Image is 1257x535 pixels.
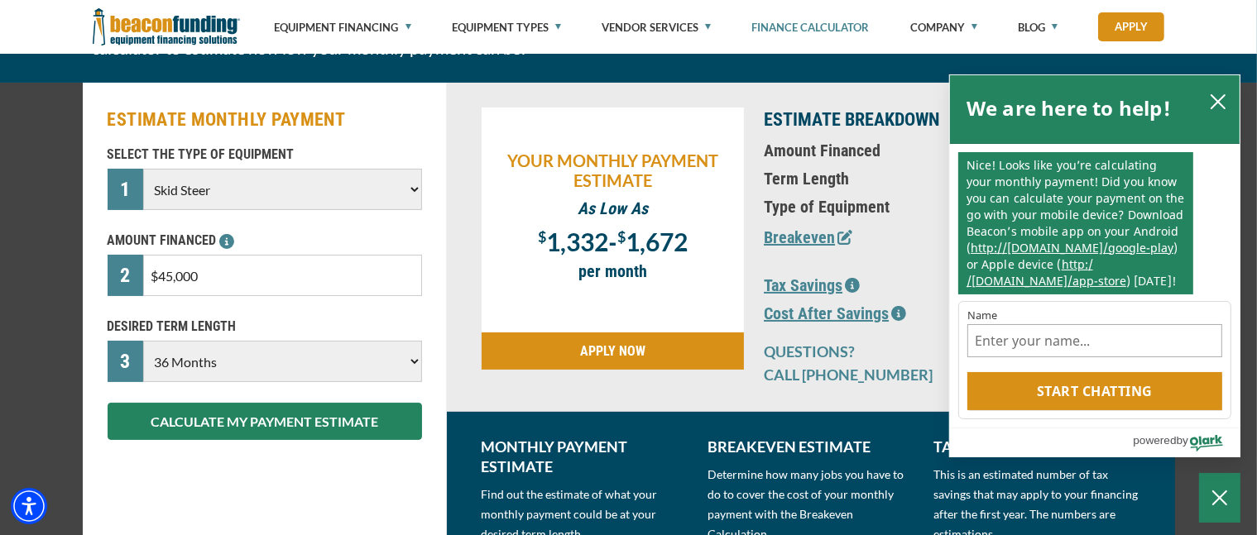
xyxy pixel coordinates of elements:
[1205,89,1231,112] button: close chatbox
[490,227,736,253] p: -
[967,372,1222,410] button: Start chatting
[764,107,975,132] p: ESTIMATE BREAKDOWN
[950,144,1240,301] div: chat
[108,255,144,296] div: 2
[108,317,422,337] p: DESIRED TERM LENGTH
[971,240,1173,256] a: http: / /beaconfunding.com /google-play - open in a new tab
[967,256,1126,289] a: http: / /beaconfunding.com /app-store - open in a new tab
[482,332,745,370] a: APPLY NOW
[143,255,421,296] input: $
[1177,430,1188,451] span: by
[764,141,975,160] p: Amount Financed
[1199,473,1240,523] button: Close Chatbox
[764,301,906,326] button: Cost After Savings
[546,227,608,256] span: 1,332
[1098,12,1164,41] a: Apply
[764,342,942,361] p: QUESTIONS?
[108,145,422,165] p: SELECT THE TYPE OF EQUIPMENT
[108,403,422,440] button: CALCULATE MY PAYMENT ESTIMATE
[958,152,1193,294] p: Nice! Looks like you’re calculating your monthly payment! Did you know you can calculate your pay...
[108,231,422,251] p: AMOUNT FINANCED
[764,197,975,217] p: Type of Equipment
[108,341,144,382] div: 3
[764,169,975,189] p: Term Length
[708,437,914,456] p: BREAKEVEN ESTIMATE
[108,169,144,210] div: 1
[764,225,852,250] button: Breakeven
[538,227,546,246] span: $
[108,107,422,132] h2: ESTIMATE MONTHLY PAYMENT
[490,198,736,218] p: As Low As
[626,227,688,256] span: 1,672
[490,150,736,190] p: YOUR MONTHLY PAYMENT ESTIMATE
[764,365,942,385] p: CALL [PHONE_NUMBER]
[949,74,1240,457] div: olark chatbox
[764,273,860,298] button: Tax Savings
[1133,430,1176,451] span: powered
[967,310,1222,321] label: Name
[967,324,1222,357] input: Name
[967,92,1171,125] h2: We are here to help!
[482,437,688,476] p: MONTHLY PAYMENT ESTIMATE
[617,227,626,246] span: $
[490,261,736,281] p: per month
[933,437,1139,456] p: TAX SAVINGS ESTIMATE
[1133,428,1240,456] a: Powered by Olark
[11,488,47,524] div: Accessibility Menu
